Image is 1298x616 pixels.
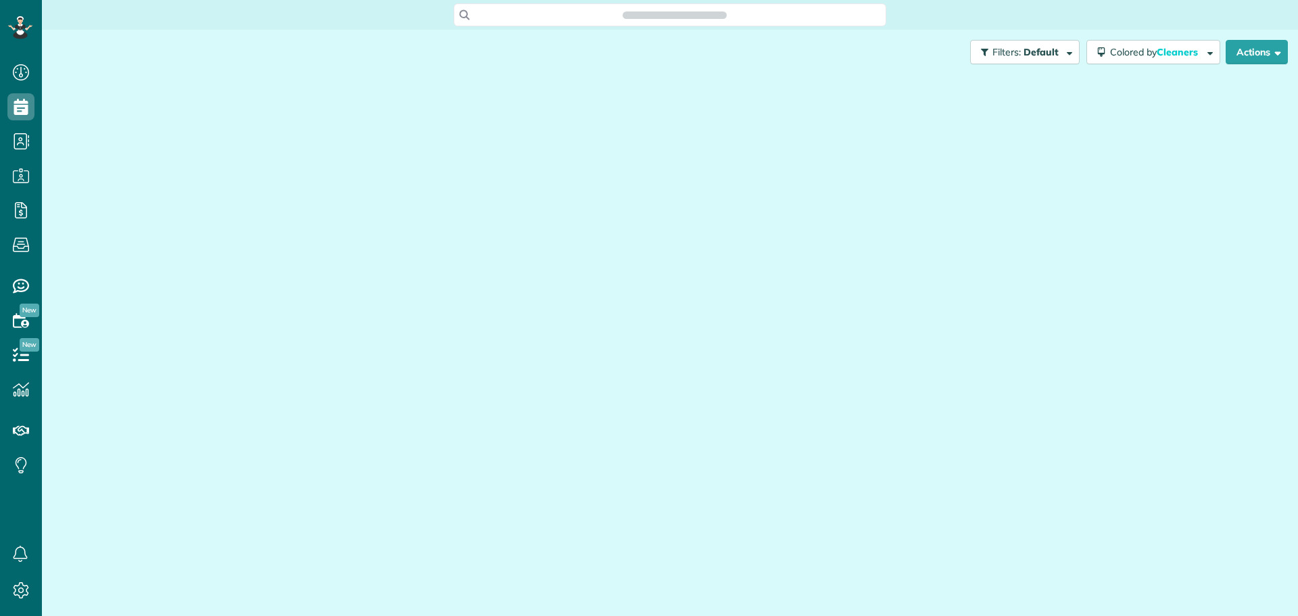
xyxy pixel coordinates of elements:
button: Filters: Default [970,40,1080,64]
span: Colored by [1110,46,1203,58]
a: Filters: Default [963,40,1080,64]
button: Colored byCleaners [1086,40,1220,64]
span: New [20,338,39,352]
span: Default [1024,46,1059,58]
span: Cleaners [1157,46,1200,58]
span: Filters: [992,46,1021,58]
button: Actions [1226,40,1288,64]
span: Search ZenMaid… [636,8,713,22]
span: New [20,304,39,317]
